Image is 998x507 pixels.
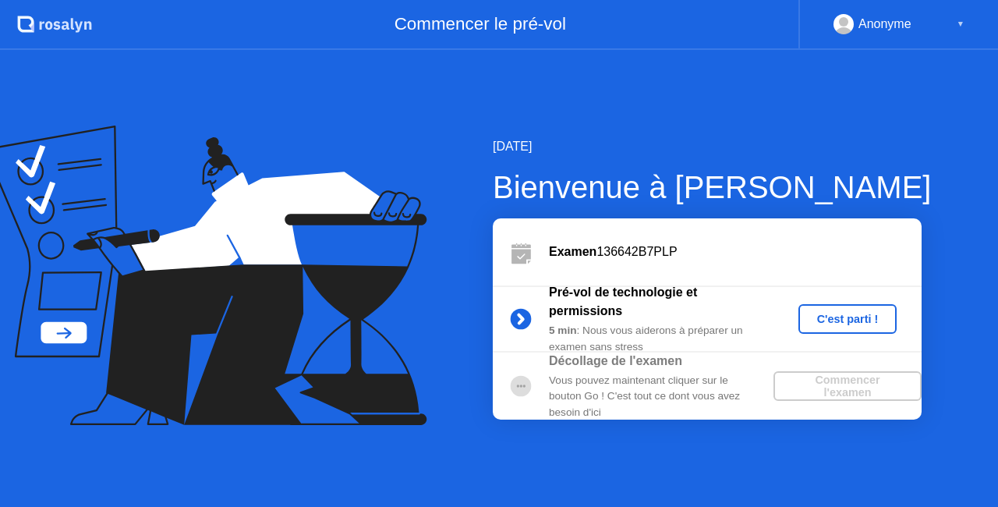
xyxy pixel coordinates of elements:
[549,285,697,317] b: Pré-vol de technologie et permissions
[549,354,682,367] b: Décollage de l'examen
[780,374,915,399] div: Commencer l'examen
[957,14,964,34] div: ▼
[798,304,897,334] button: C'est parti !
[858,14,911,34] div: Anonyme
[773,371,922,401] button: Commencer l'examen
[549,245,596,258] b: Examen
[549,373,773,420] div: Vous pouvez maintenant cliquer sur le bouton Go ! C'est tout ce dont vous avez besoin d'ici
[493,137,931,156] div: [DATE]
[493,164,931,211] div: Bienvenue à [PERSON_NAME]
[549,323,773,355] div: : Nous vous aiderons à préparer un examen sans stress
[549,324,577,336] b: 5 min
[805,313,891,325] div: C'est parti !
[549,243,922,261] div: 136642B7PLP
